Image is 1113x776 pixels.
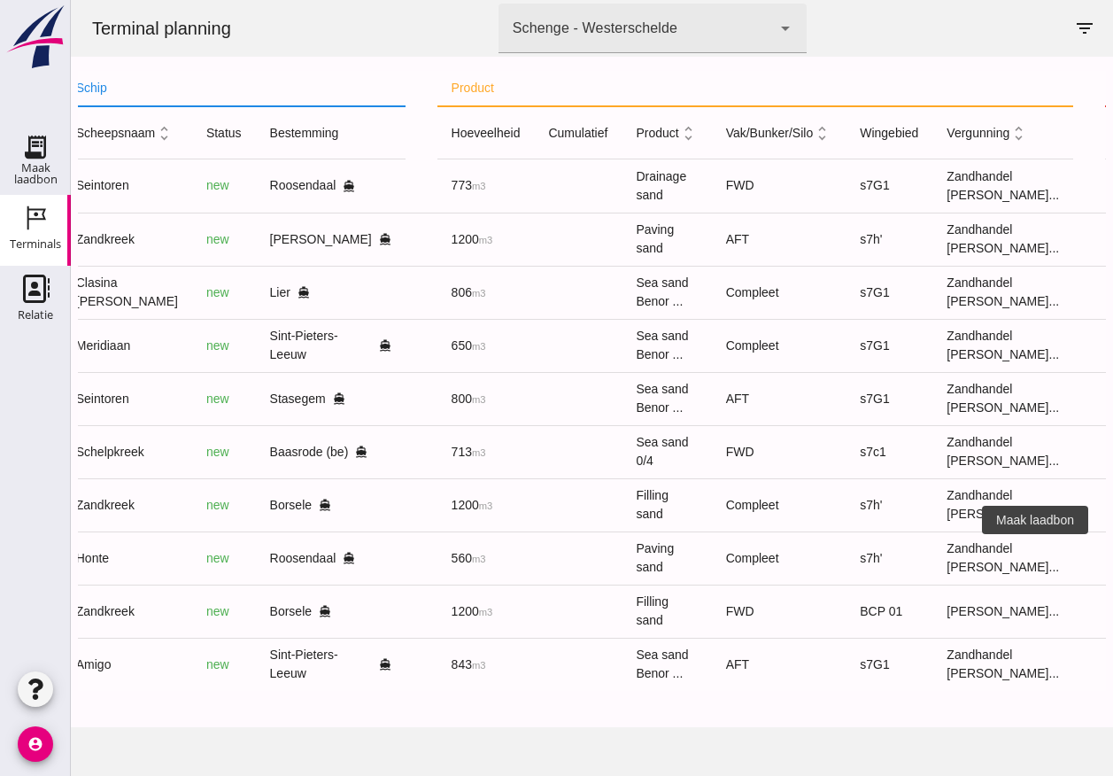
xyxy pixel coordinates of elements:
[199,327,321,364] div: Sint-Pieters-Leeuw
[862,213,1002,266] td: Zandhandel [PERSON_NAME]...
[272,552,284,564] i: directions_boat
[284,446,297,458] i: directions_boat
[367,638,464,691] td: 843
[262,392,274,405] i: directions_boat
[704,18,725,39] i: arrow_drop_down
[367,425,464,478] td: 713
[121,478,185,532] td: new
[551,532,640,585] td: Paving sand
[7,16,174,41] div: Terminal planning
[551,159,640,213] td: Drainage sand
[199,230,321,249] div: [PERSON_NAME]
[742,124,761,143] i: unfold_more
[367,106,464,159] th: hoeveelheid
[199,390,321,408] div: Stasegem
[608,124,627,143] i: unfold_more
[862,319,1002,372] td: Zandhandel [PERSON_NAME]...
[641,266,776,319] td: Compleet
[199,443,321,462] div: Baasrode (be)
[401,554,415,564] small: m3
[5,274,107,311] div: Clasina [PERSON_NAME]
[775,319,862,372] td: s7G1
[367,478,464,532] td: 1200
[5,230,107,249] div: Zandkreek
[121,266,185,319] td: new
[775,106,862,159] th: wingebied
[641,213,776,266] td: AFT
[5,549,107,568] div: Honte
[551,266,640,319] td: Sea sand Benor ...
[1003,18,1024,39] i: filter_list
[199,646,321,683] div: Sint-Pieters-Leeuw
[308,233,321,245] i: directions_boat
[18,309,53,321] div: Relatie
[862,372,1002,425] td: Zandhandel [PERSON_NAME]...
[367,71,1003,106] th: product
[641,585,776,638] td: FWD
[5,337,107,355] div: Meridiaan
[775,638,862,691] td: s7G1
[775,266,862,319] td: s7G1
[775,425,862,478] td: s7c1
[551,213,640,266] td: Paving sand
[862,585,1002,638] td: [PERSON_NAME]...
[1034,106,1098,159] th: acties
[121,638,185,691] td: new
[5,496,107,515] div: Zandkreek
[551,585,640,638] td: Filling sand
[876,126,957,140] span: vergunning
[367,532,464,585] td: 560
[641,372,776,425] td: AFT
[401,447,415,458] small: m3
[199,283,321,302] div: Lier
[5,443,107,462] div: Schelpkreek
[463,106,551,159] th: cumulatief
[641,319,776,372] td: Compleet
[5,602,107,621] div: Zandkreek
[5,656,107,674] div: Amigo
[248,605,260,617] i: directions_boat
[308,339,321,352] i: directions_boat
[121,159,185,213] td: new
[272,180,284,192] i: directions_boat
[862,425,1002,478] td: Zandhandel [PERSON_NAME]...
[5,126,104,140] span: scheepsnaam
[939,124,957,143] i: unfold_more
[367,159,464,213] td: 773
[862,478,1002,532] td: Zandhandel [PERSON_NAME]...
[775,585,862,638] td: BCP 01
[551,372,640,425] td: Sea sand Benor ...
[185,106,335,159] th: bestemming
[551,638,640,691] td: Sea sand Benor ...
[121,319,185,372] td: new
[641,159,776,213] td: FWD
[408,607,422,617] small: m3
[121,585,185,638] td: new
[4,4,67,70] img: logo-small.a267ee39.svg
[121,425,185,478] td: new
[862,532,1002,585] td: Zandhandel [PERSON_NAME]...
[199,176,321,195] div: Roosendaal
[775,478,862,532] td: s7h'
[862,638,1002,691] td: Zandhandel [PERSON_NAME]...
[121,372,185,425] td: new
[84,124,103,143] i: unfold_more
[655,126,761,140] span: vak/bunker/silo
[401,394,415,405] small: m3
[5,176,107,195] div: Seintoren
[367,372,464,425] td: 800
[862,159,1002,213] td: Zandhandel [PERSON_NAME]...
[442,18,607,39] div: Schenge - Westerschelde
[199,549,321,568] div: Roosendaal
[862,266,1002,319] td: Zandhandel [PERSON_NAME]...
[775,159,862,213] td: s7G1
[367,213,464,266] td: 1200
[551,319,640,372] td: Sea sand Benor ...
[1034,71,1098,106] th: acties
[641,425,776,478] td: FWD
[227,286,239,299] i: directions_boat
[401,341,415,352] small: m3
[401,660,415,671] small: m3
[401,181,415,191] small: m3
[367,319,464,372] td: 650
